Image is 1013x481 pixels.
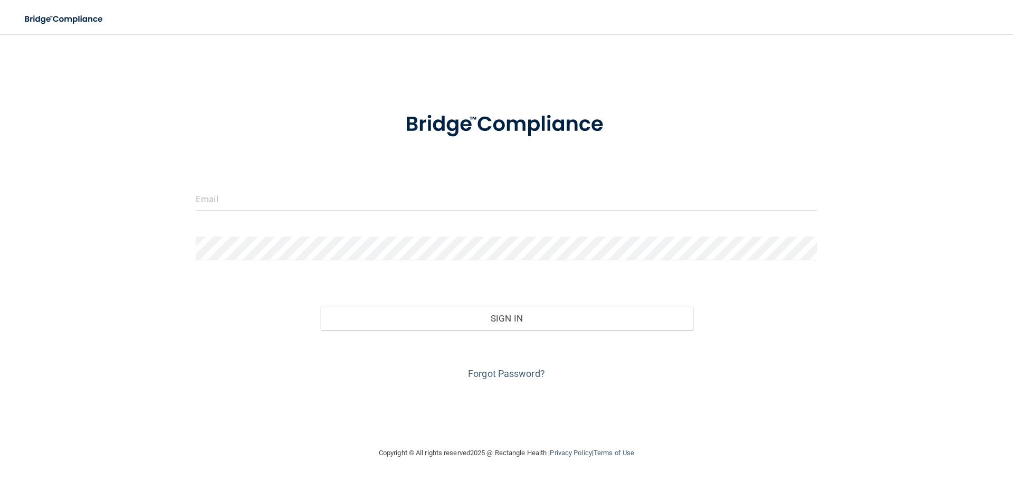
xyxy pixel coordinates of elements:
[384,97,629,152] img: bridge_compliance_login_screen.278c3ca4.svg
[594,449,634,457] a: Terms of Use
[550,449,591,457] a: Privacy Policy
[320,307,693,330] button: Sign In
[468,368,545,379] a: Forgot Password?
[196,187,817,211] input: Email
[314,436,699,470] div: Copyright © All rights reserved 2025 @ Rectangle Health | |
[16,8,113,30] img: bridge_compliance_login_screen.278c3ca4.svg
